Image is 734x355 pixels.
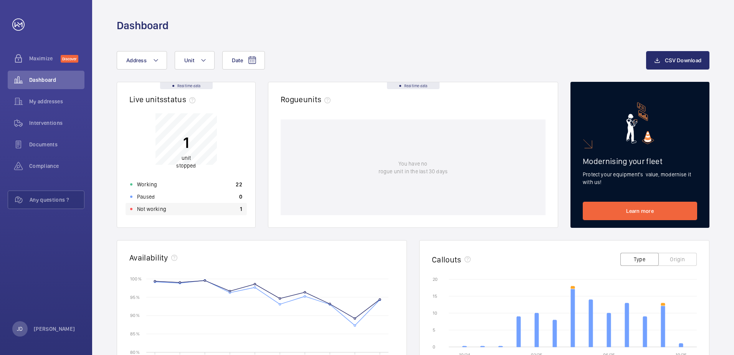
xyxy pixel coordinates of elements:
h1: Dashboard [117,18,169,33]
h2: Live units [129,95,198,104]
text: 90 % [130,313,140,318]
h2: Callouts [432,255,461,264]
text: 10 [433,310,437,316]
p: 22 [236,181,242,188]
span: Maximize [29,55,61,62]
button: Type [620,253,659,266]
div: Real time data [160,82,213,89]
span: units [303,95,334,104]
button: Address [117,51,167,70]
h2: Rogue [281,95,334,104]
button: Date [222,51,265,70]
p: unit [176,154,196,169]
span: Address [126,57,147,63]
p: You have no rogue unit in the last 30 days [379,160,448,175]
p: 0 [239,193,242,201]
text: 80 % [130,349,140,355]
span: Dashboard [29,76,84,84]
h2: Availability [129,253,168,262]
button: Origin [658,253,697,266]
text: 15 [433,294,437,299]
span: stopped [176,163,196,169]
p: 1 [176,133,196,152]
p: JD [17,325,23,333]
button: Unit [175,51,215,70]
img: marketing-card.svg [626,102,654,144]
span: Documents [29,141,84,148]
div: Real time data [387,82,440,89]
p: Working [137,181,157,188]
span: Any questions ? [30,196,84,204]
span: status [164,95,198,104]
span: Compliance [29,162,84,170]
p: Not working [137,205,166,213]
text: 95 % [130,294,140,300]
p: Protect your equipment's value, modernise it with us! [583,171,697,186]
text: 85 % [130,331,140,337]
text: 20 [433,277,438,282]
span: Interventions [29,119,84,127]
span: My addresses [29,98,84,105]
p: Paused [137,193,155,201]
span: Date [232,57,243,63]
button: CSV Download [646,51,709,70]
p: 1 [240,205,242,213]
text: 100 % [130,276,142,281]
span: Discover [61,55,78,63]
span: Unit [184,57,194,63]
text: 0 [433,344,435,350]
span: CSV Download [665,57,701,63]
p: [PERSON_NAME] [34,325,75,333]
h2: Modernising your fleet [583,156,697,166]
text: 5 [433,327,435,333]
a: Learn more [583,202,697,220]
